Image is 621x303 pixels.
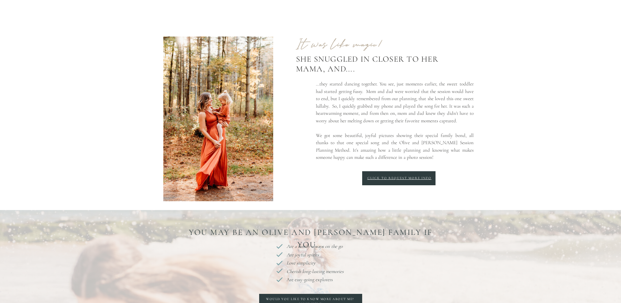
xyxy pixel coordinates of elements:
[350,176,449,181] a: Click to request more info
[287,242,346,288] p: Are easy-going explorers
[296,54,469,84] div: She snuggled in closer to her mama, and....
[176,226,445,236] p: You may be an Olive and [PERSON_NAME] Family If you...
[296,37,383,52] b: It was like magic!
[287,243,344,274] i: Are a family always on the go Are joyful spirits Love simplicity Cherish long-lasting memories
[316,80,474,166] p: ...they started dancing together. You see, just moments earlier, the sweet toddler had started ge...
